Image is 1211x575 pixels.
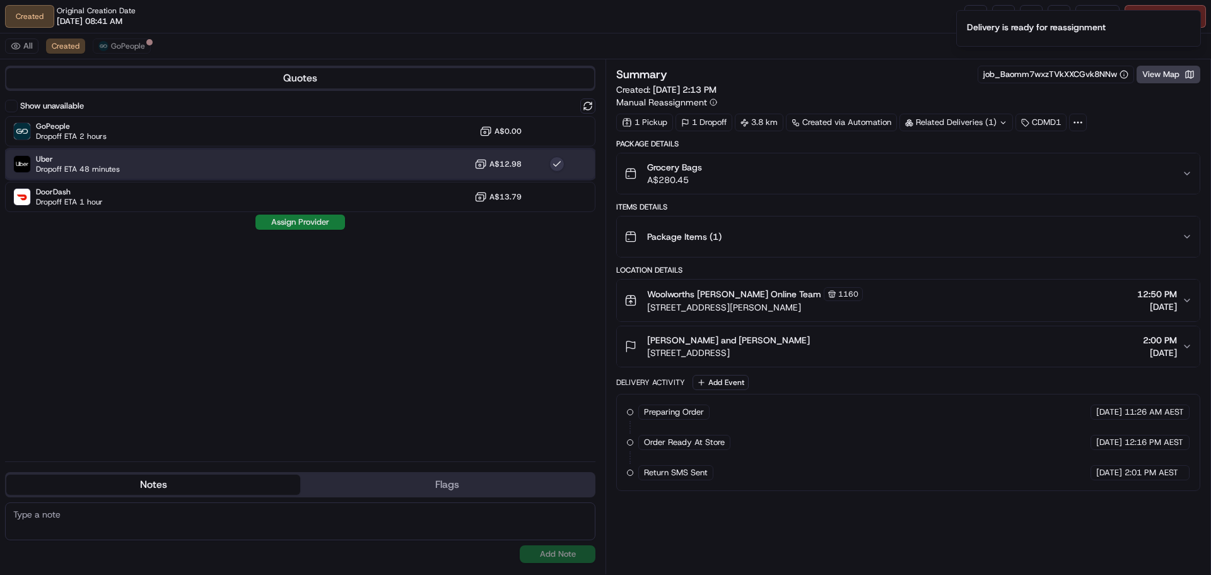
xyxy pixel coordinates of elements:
span: [STREET_ADDRESS] [647,347,810,359]
input: Got a question? Start typing here... [33,81,227,95]
div: We're available if you need us! [43,133,160,143]
span: GoPeople [111,41,145,51]
span: Package Items ( 1 ) [647,230,722,243]
span: Pylon [126,214,153,223]
div: 📗 [13,184,23,194]
div: Delivery Activity [616,377,685,388]
span: A$0.00 [494,126,522,136]
label: Show unavailable [20,100,84,112]
button: Created [46,39,85,54]
button: Grocery BagsA$280.45 [617,153,1200,194]
button: Quotes [6,68,594,88]
span: [DATE] [1096,437,1122,448]
span: Original Creation Date [57,6,136,16]
button: A$0.00 [479,125,522,138]
span: 11:26 AM AEST [1125,406,1184,418]
span: Dropoff ETA 48 minutes [36,164,120,174]
div: Delivery is ready for reassignment [967,21,1106,33]
button: GoPeople [93,39,151,54]
p: Welcome 👋 [13,50,230,71]
div: 1 Pickup [616,114,673,131]
span: Uber [36,154,120,164]
span: [DATE] 08:41 AM [57,16,122,27]
span: Knowledge Base [25,183,97,196]
a: Powered byPylon [89,213,153,223]
div: Package Details [616,139,1200,149]
span: A$12.98 [489,159,522,169]
span: Created [52,41,79,51]
div: 💻 [107,184,117,194]
span: 12:16 PM AEST [1125,437,1183,448]
span: 2:01 PM AEST [1125,467,1178,478]
div: Items Details [616,202,1200,212]
div: 3.8 km [735,114,783,131]
button: Woolworths [PERSON_NAME] Online Team1160[STREET_ADDRESS][PERSON_NAME]12:50 PM[DATE] [617,280,1200,321]
img: GoPeople [14,123,30,139]
span: [PERSON_NAME] and [PERSON_NAME] [647,334,810,347]
span: [STREET_ADDRESS][PERSON_NAME] [647,301,863,314]
h3: Summary [616,69,667,80]
span: 1160 [838,289,858,299]
button: A$12.98 [474,158,522,170]
div: CDMD1 [1015,114,1067,131]
button: Package Items (1) [617,216,1200,257]
img: 1736555255976-a54dd68f-1ca7-489b-9aae-adbdc363a1c4 [13,121,35,143]
span: Created: [616,83,717,96]
span: API Documentation [119,183,202,196]
a: 💻API Documentation [102,178,208,201]
span: Dropoff ETA 1 hour [36,197,103,207]
span: Order Ready At Store [644,437,725,448]
span: 2:00 PM [1143,334,1177,347]
button: [PERSON_NAME] and [PERSON_NAME][STREET_ADDRESS]2:00 PM[DATE] [617,326,1200,367]
span: Manual Reassignment [616,96,707,109]
span: GoPeople [36,121,107,131]
span: Grocery Bags [647,161,702,174]
span: Return SMS Sent [644,467,708,478]
div: Related Deliveries (1) [899,114,1013,131]
img: gopeople_logo.png [98,41,108,51]
span: A$13.79 [489,192,522,202]
button: Assign Provider [255,215,345,230]
img: Uber [14,156,30,172]
span: [DATE] [1143,347,1177,359]
button: Manual Reassignment [616,96,717,109]
button: A$13.79 [474,191,522,203]
span: Dropoff ETA 2 hours [36,131,107,141]
span: [DATE] [1096,406,1122,418]
div: Location Details [616,265,1200,275]
img: DoorDash [14,189,30,205]
button: View Map [1137,66,1200,83]
button: Start new chat [214,124,230,139]
div: Start new chat [43,121,207,133]
span: Woolworths [PERSON_NAME] Online Team [647,288,821,300]
span: [DATE] [1137,300,1177,313]
div: 1 Dropoff [676,114,732,131]
span: Preparing Order [644,406,704,418]
button: job_Baomm7wxzTVkXXCGvk8NNw [983,69,1128,80]
img: Nash [13,13,38,38]
a: 📗Knowledge Base [8,178,102,201]
a: Created via Automation [786,114,897,131]
button: All [5,39,38,54]
span: 12:50 PM [1137,288,1177,300]
button: Add Event [693,375,749,390]
button: Flags [300,475,594,495]
button: Notes [6,475,300,495]
span: DoorDash [36,187,103,197]
span: A$280.45 [647,174,702,186]
span: [DATE] [1096,467,1122,478]
span: [DATE] 2:13 PM [653,84,717,95]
